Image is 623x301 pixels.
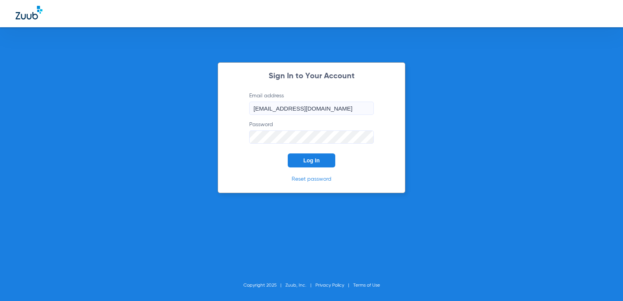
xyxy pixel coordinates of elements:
span: Log In [303,157,320,164]
label: Email address [249,92,374,115]
img: Zuub Logo [16,6,42,19]
li: Zuub, Inc. [285,282,315,289]
input: Email address [249,102,374,115]
iframe: Chat Widget [584,264,623,301]
button: Log In [288,153,335,167]
a: Reset password [292,176,331,182]
li: Copyright 2025 [243,282,285,289]
a: Privacy Policy [315,283,344,288]
a: Terms of Use [353,283,380,288]
h2: Sign In to Your Account [238,72,385,80]
input: Password [249,130,374,144]
label: Password [249,121,374,144]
